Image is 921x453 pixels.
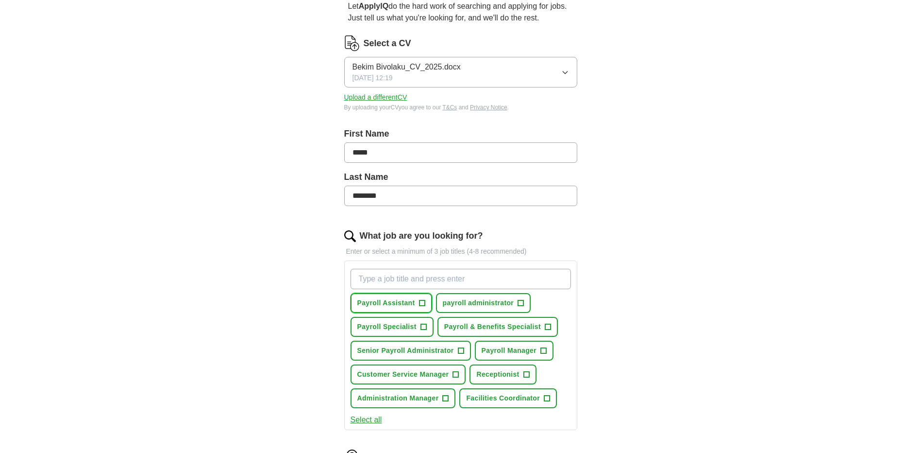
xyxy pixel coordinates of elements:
[482,346,536,356] span: Payroll Manager
[344,127,577,140] label: First Name
[357,369,449,380] span: Customer Service Manager
[360,229,483,243] label: What job are you looking for?
[475,341,553,361] button: Payroll Manager
[364,37,411,50] label: Select a CV
[437,317,558,337] button: Payroll & Benefits Specialist
[351,365,466,384] button: Customer Service Manager
[443,298,514,308] span: payroll administrator
[344,103,577,112] div: By uploading your CV you agree to our and .
[344,92,407,103] button: Upload a differentCV
[351,293,432,313] button: Payroll Assistant
[357,393,439,403] span: Administration Manager
[476,369,519,380] span: Receptionist
[344,171,577,184] label: Last Name
[351,317,434,337] button: Payroll Specialist
[466,393,540,403] span: Facilities Coordinator
[470,104,507,111] a: Privacy Notice
[357,322,417,332] span: Payroll Specialist
[352,61,461,73] span: Bekim Bivolaku_CV_2025.docx
[469,365,536,384] button: Receptionist
[344,246,577,257] p: Enter or select a minimum of 3 job titles (4-8 recommended)
[442,104,457,111] a: T&Cs
[444,322,541,332] span: Payroll & Benefits Specialist
[351,388,456,408] button: Administration Manager
[436,293,531,313] button: payroll administrator
[459,388,557,408] button: Facilities Coordinator
[351,269,571,289] input: Type a job title and press enter
[344,35,360,51] img: CV Icon
[351,414,382,426] button: Select all
[357,346,454,356] span: Senior Payroll Administrator
[351,341,471,361] button: Senior Payroll Administrator
[359,2,388,10] strong: ApplyIQ
[344,57,577,87] button: Bekim Bivolaku_CV_2025.docx[DATE] 12:19
[352,73,393,83] span: [DATE] 12:19
[344,230,356,242] img: search.png
[357,298,415,308] span: Payroll Assistant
